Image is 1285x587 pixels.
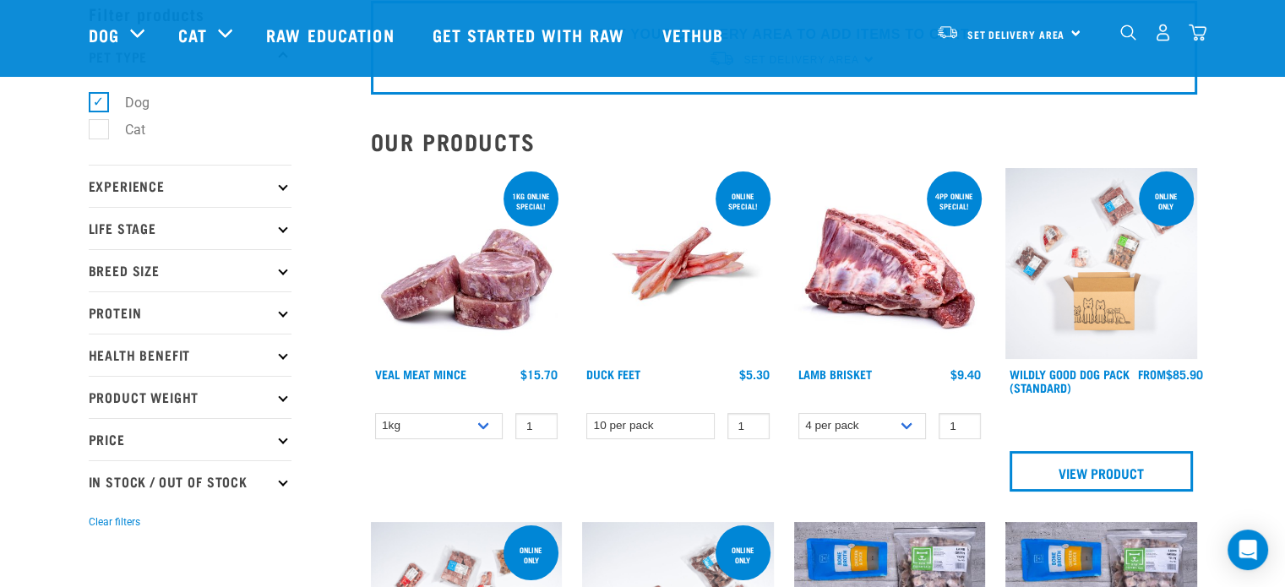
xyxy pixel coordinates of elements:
input: 1 [727,413,770,439]
span: Set Delivery Area [967,31,1065,37]
p: Protein [89,291,291,334]
img: 1240 Lamb Brisket Pieces 01 [794,168,986,360]
p: Life Stage [89,207,291,249]
img: home-icon@2x.png [1189,24,1206,41]
button: Clear filters [89,514,140,530]
p: Product Weight [89,376,291,418]
div: Online Only [716,537,770,573]
a: Cat [178,22,207,47]
div: 4pp online special! [927,183,982,219]
div: Open Intercom Messenger [1228,530,1268,570]
a: Duck Feet [586,371,640,377]
img: van-moving.png [936,24,959,40]
a: Raw Education [249,1,415,68]
img: 1160 Veal Meat Mince Medallions 01 [371,168,563,360]
a: Wildly Good Dog Pack (Standard) [1010,371,1130,390]
div: 1kg online special! [504,183,558,219]
p: Price [89,418,291,460]
a: Get started with Raw [416,1,645,68]
p: Health Benefit [89,334,291,376]
a: Veal Meat Mince [375,371,466,377]
p: Experience [89,165,291,207]
h2: Our Products [371,128,1197,155]
a: View Product [1010,451,1193,492]
div: $9.40 [950,367,981,381]
a: Lamb Brisket [798,371,872,377]
label: Dog [98,92,156,113]
div: $15.70 [520,367,558,381]
input: 1 [515,413,558,439]
a: Dog [89,22,119,47]
div: $5.30 [739,367,770,381]
img: Dog 0 2sec [1005,168,1197,360]
p: Breed Size [89,249,291,291]
img: user.png [1154,24,1172,41]
img: Raw Essentials Duck Feet Raw Meaty Bones For Dogs [582,168,774,360]
div: ONLINE SPECIAL! [716,183,770,219]
div: Online Only [1139,183,1194,219]
a: Vethub [645,1,745,68]
img: home-icon-1@2x.png [1120,24,1136,41]
div: Online Only [504,537,558,573]
span: FROM [1138,371,1166,377]
label: Cat [98,119,152,140]
p: In Stock / Out Of Stock [89,460,291,503]
input: 1 [939,413,981,439]
div: $85.90 [1138,367,1203,381]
